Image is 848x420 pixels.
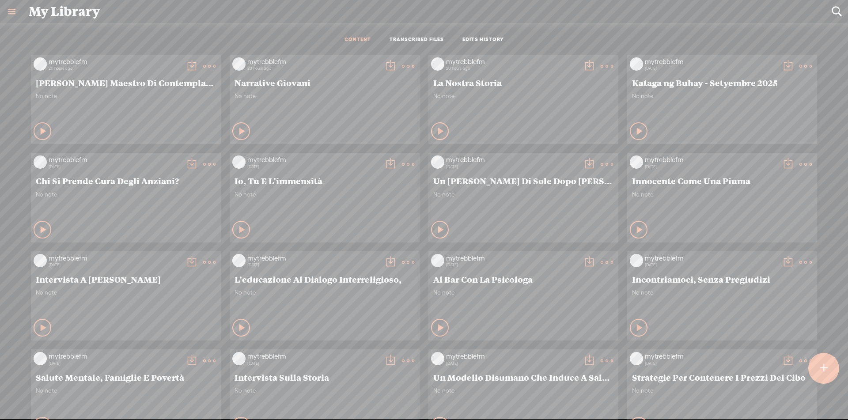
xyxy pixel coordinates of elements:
div: mytrebblefm [49,155,181,164]
div: 20 hours ago [247,66,380,71]
span: No note [36,92,216,100]
div: [DATE] [247,361,380,366]
img: videoLoading.png [630,57,643,71]
span: No note [433,92,613,100]
div: mytrebblefm [49,352,181,361]
span: No note [433,289,613,296]
span: Strategie Per Contenere I Prezzi Del Cibo [632,372,812,382]
div: [DATE] [247,164,380,170]
span: Kataga ng Buhay - Setyembre 2025 [632,77,812,88]
span: L'educazione Al Dialogo Interreligioso, [235,274,415,284]
img: videoLoading.png [232,352,246,365]
span: Intervista A [PERSON_NAME] [36,274,216,284]
span: No note [632,289,812,296]
span: No note [36,387,216,394]
span: La Nostra Storia [433,77,613,88]
img: videoLoading.png [630,254,643,267]
img: videoLoading.png [34,352,47,365]
div: [DATE] [645,262,777,268]
span: No note [433,191,613,198]
a: CONTENT [344,36,371,44]
span: Al Bar Con La Psicologa [433,274,613,284]
div: mytrebblefm [446,254,579,263]
div: 20 hours ago [49,66,181,71]
a: TRANSCRIBED FILES [390,36,444,44]
img: videoLoading.png [431,352,444,365]
div: mytrebblefm [645,57,777,66]
div: [DATE] [49,262,181,268]
span: Narrative Giovani [235,77,415,88]
span: Io, Tu E L'immensità [235,175,415,186]
div: mytrebblefm [247,352,380,361]
span: Innocente Come Una Piuma [632,175,812,186]
img: videoLoading.png [431,57,444,71]
img: videoLoading.png [232,254,246,267]
img: videoLoading.png [232,155,246,169]
div: mytrebblefm [247,254,380,263]
span: Salute Mentale, Famiglie E Povertà [36,372,216,382]
img: videoLoading.png [630,155,643,169]
div: mytrebblefm [645,254,777,263]
div: mytrebblefm [446,57,579,66]
span: No note [235,387,415,394]
span: Chi Si Prende Cura Degli Anziani? [36,175,216,186]
div: [DATE] [49,361,181,366]
span: No note [36,191,216,198]
div: mytrebblefm [247,155,380,164]
div: mytrebblefm [49,254,181,263]
div: [DATE] [446,262,579,268]
img: videoLoading.png [232,57,246,71]
img: videoLoading.png [34,57,47,71]
div: mytrebblefm [645,352,777,361]
span: No note [632,92,812,100]
span: No note [632,387,812,394]
img: videoLoading.png [431,155,444,169]
span: Un Modello Disumano Che Induce A Salvarsi Da Soli [433,372,613,382]
img: videoLoading.png [34,155,47,169]
span: Un [PERSON_NAME] Di Sole Dopo [PERSON_NAME] [433,175,613,186]
div: mytrebblefm [247,57,380,66]
span: [PERSON_NAME] Maestro Di Contemplazione [36,77,216,88]
div: mytrebblefm [49,57,181,66]
a: EDITS HISTORY [462,36,504,44]
div: [DATE] [645,361,777,366]
div: mytrebblefm [446,155,579,164]
img: videoLoading.png [431,254,444,267]
div: mytrebblefm [645,155,777,164]
span: No note [235,289,415,296]
span: No note [36,289,216,296]
img: videoLoading.png [34,254,47,267]
div: mytrebblefm [446,352,579,361]
span: Intervista Sulla Storia [235,372,415,382]
span: No note [235,191,415,198]
div: [DATE] [446,361,579,366]
div: [DATE] [645,164,777,170]
div: [DATE] [247,262,380,268]
span: Incontriamoci, Senza Pregiudizi [632,274,812,284]
img: videoLoading.png [630,352,643,365]
span: No note [433,387,613,394]
div: [DATE] [645,66,777,71]
span: No note [632,191,812,198]
div: [DATE] [49,164,181,170]
div: 20 hours ago [446,66,579,71]
span: No note [235,92,415,100]
div: [DATE] [446,164,579,170]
